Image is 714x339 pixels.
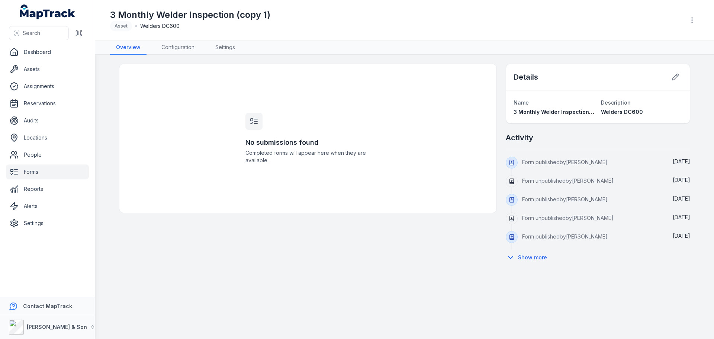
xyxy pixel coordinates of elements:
[20,4,75,19] a: MapTrack
[245,137,370,148] h3: No submissions found
[245,149,370,164] span: Completed forms will appear here when they are available.
[522,233,608,240] span: Form published by [PERSON_NAME]
[23,29,40,37] span: Search
[6,79,89,94] a: Assignments
[6,130,89,145] a: Locations
[601,99,631,106] span: Description
[522,215,614,221] span: Form unpublished by [PERSON_NAME]
[673,233,690,239] time: 12/08/2025, 2:07:55 pm
[27,324,87,330] strong: [PERSON_NAME] & Son
[209,41,241,55] a: Settings
[522,196,608,202] span: Form published by [PERSON_NAME]
[6,182,89,196] a: Reports
[110,9,270,21] h1: 3 Monthly Welder Inspection (copy 1)
[6,96,89,111] a: Reservations
[6,147,89,162] a: People
[522,178,614,184] span: Form unpublished by [PERSON_NAME]
[673,177,690,183] time: 12/08/2025, 2:08:46 pm
[673,214,690,220] time: 12/08/2025, 2:08:03 pm
[6,199,89,214] a: Alerts
[673,158,690,164] time: 12/08/2025, 2:17:08 pm
[673,195,690,202] time: 12/08/2025, 2:08:05 pm
[522,159,608,165] span: Form published by [PERSON_NAME]
[673,233,690,239] span: [DATE]
[110,21,132,31] div: Asset
[6,164,89,179] a: Forms
[514,99,529,106] span: Name
[110,41,147,55] a: Overview
[506,250,552,265] button: Show more
[673,158,690,164] span: [DATE]
[6,62,89,77] a: Assets
[23,303,72,309] strong: Contact MapTrack
[6,113,89,128] a: Audits
[514,72,538,82] h2: Details
[9,26,69,40] button: Search
[140,22,180,30] span: Welders DC600
[6,45,89,60] a: Dashboard
[673,214,690,220] span: [DATE]
[514,109,611,115] span: 3 Monthly Welder Inspection (copy 1)
[506,132,533,143] h2: Activity
[155,41,200,55] a: Configuration
[673,195,690,202] span: [DATE]
[6,216,89,231] a: Settings
[673,177,690,183] span: [DATE]
[601,109,643,115] span: Welders DC600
